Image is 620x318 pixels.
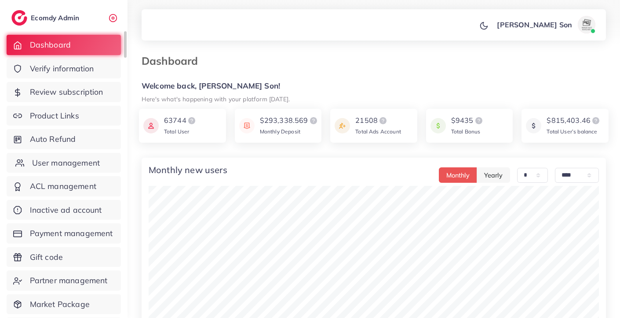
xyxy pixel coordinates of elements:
img: icon payment [526,115,541,136]
a: ACL management [7,176,121,196]
h4: Monthly new users [149,165,227,175]
img: logo [474,115,484,126]
a: User management [7,153,121,173]
span: Total Bonus [451,128,481,135]
a: Dashboard [7,35,121,55]
a: [PERSON_NAME] Sonavatar [492,16,599,33]
img: logo [186,115,197,126]
p: [PERSON_NAME] Son [497,19,572,30]
span: User management [32,157,100,169]
a: Payment management [7,223,121,244]
div: $9435 [451,115,484,126]
img: logo [591,115,601,126]
span: Total User [164,128,190,135]
img: logo [378,115,388,126]
span: Product Links [30,110,79,122]
a: Inactive ad account [7,200,121,220]
span: Auto Refund [30,133,76,145]
a: Product Links [7,106,121,126]
div: 63744 [164,115,197,126]
a: Auto Refund [7,129,121,149]
img: icon payment [239,115,255,136]
span: Total Ads Account [355,128,401,135]
img: icon payment [430,115,446,136]
div: 21508 [355,115,401,126]
span: Verify information [30,63,94,74]
a: Verify information [7,59,121,79]
img: logo [11,10,27,26]
span: ACL management [30,181,96,192]
span: Dashboard [30,39,71,51]
a: Review subscription [7,82,121,102]
a: Partner management [7,270,121,291]
span: Partner management [30,275,108,286]
img: logo [308,115,319,126]
button: Yearly [477,167,510,183]
span: Gift code [30,251,63,263]
h5: Welcome back, [PERSON_NAME] Son! [142,81,606,91]
h2: Ecomdy Admin [31,14,81,22]
img: avatar [578,16,595,33]
h3: Dashboard [142,55,205,67]
img: icon payment [143,115,159,136]
span: Market Package [30,299,90,310]
div: $293,338.569 [260,115,319,126]
span: Total User’s balance [547,128,597,135]
span: Inactive ad account [30,204,102,216]
button: Monthly [439,167,477,183]
a: logoEcomdy Admin [11,10,81,26]
span: Review subscription [30,86,103,98]
span: Monthly Deposit [260,128,300,135]
a: Gift code [7,247,121,267]
div: $815,403.46 [547,115,601,126]
small: Here's what's happening with your platform [DATE]. [142,95,290,103]
span: Payment management [30,228,113,239]
img: icon payment [335,115,350,136]
a: Market Package [7,294,121,314]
